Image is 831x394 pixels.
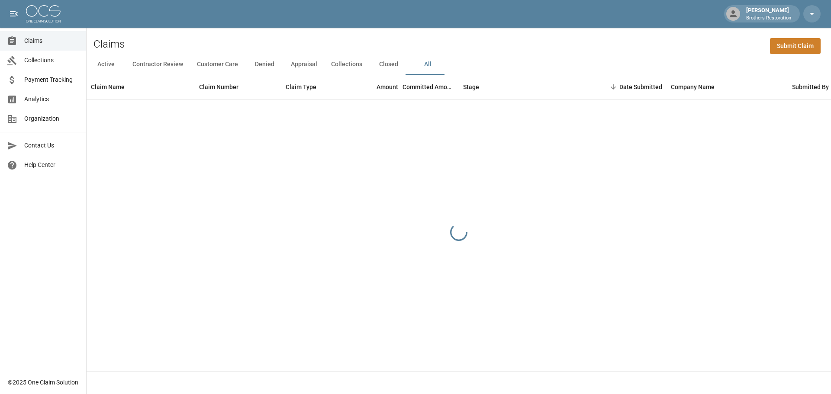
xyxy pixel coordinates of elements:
div: Claim Number [199,75,238,99]
div: Date Submitted [619,75,662,99]
span: Contact Us [24,141,79,150]
button: Customer Care [190,54,245,75]
span: Organization [24,114,79,123]
span: Help Center [24,160,79,170]
div: Amount [377,75,398,99]
button: Sort [607,81,619,93]
button: Denied [245,54,284,75]
div: Committed Amount [403,75,459,99]
a: Submit Claim [770,38,821,54]
span: Claims [24,36,79,45]
p: Brothers Restoration [746,15,791,22]
div: Company Name [667,75,788,99]
div: Company Name [671,75,715,99]
button: Active [87,54,126,75]
div: Claim Type [281,75,346,99]
button: Contractor Review [126,54,190,75]
div: Date Submitted [589,75,667,99]
div: Claim Name [87,75,195,99]
button: All [408,54,447,75]
div: Amount [346,75,403,99]
div: Claim Name [91,75,125,99]
button: Collections [324,54,369,75]
div: Claim Type [286,75,316,99]
div: dynamic tabs [87,54,831,75]
div: Stage [463,75,479,99]
button: Appraisal [284,54,324,75]
span: Collections [24,56,79,65]
button: Closed [369,54,408,75]
div: Stage [459,75,589,99]
img: ocs-logo-white-transparent.png [26,5,61,22]
div: © 2025 One Claim Solution [8,378,78,387]
h2: Claims [93,38,125,51]
div: [PERSON_NAME] [743,6,795,22]
div: Submitted By [792,75,829,99]
div: Committed Amount [403,75,454,99]
span: Analytics [24,95,79,104]
div: Claim Number [195,75,281,99]
span: Payment Tracking [24,75,79,84]
button: open drawer [5,5,23,22]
